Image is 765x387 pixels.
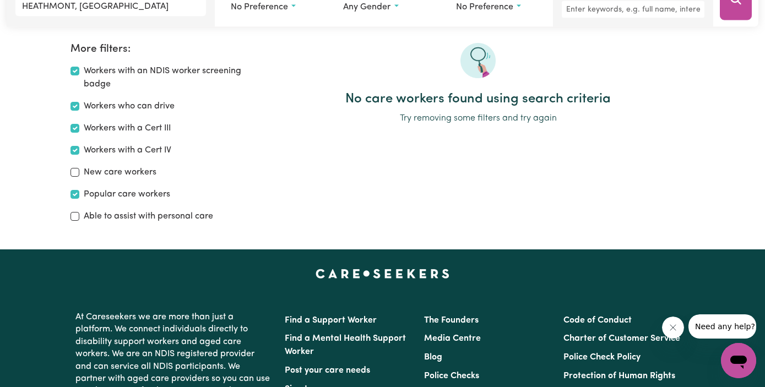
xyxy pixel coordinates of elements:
a: Find a Support Worker [285,316,377,325]
iframe: Button to launch messaging window [721,343,756,378]
a: Code of Conduct [563,316,632,325]
span: Any gender [343,3,390,12]
label: Workers who can drive [84,100,175,113]
span: No preference [231,3,288,12]
label: Workers with a Cert IV [84,144,171,157]
label: Popular care workers [84,188,170,201]
label: Able to assist with personal care [84,210,213,223]
label: Workers with a Cert III [84,122,171,135]
input: Enter keywords, e.g. full name, interests [562,1,704,18]
a: Charter of Customer Service [563,334,680,343]
a: Police Checks [424,372,479,380]
a: Protection of Human Rights [563,372,675,380]
a: Police Check Policy [563,353,641,362]
label: New care workers [84,166,156,179]
h2: No care workers found using search criteria [262,91,695,107]
iframe: Message from company [688,314,756,339]
a: Find a Mental Health Support Worker [285,334,406,356]
a: The Founders [424,316,479,325]
a: Blog [424,353,442,362]
iframe: Close message [662,317,684,339]
span: No preference [456,3,513,12]
a: Post your care needs [285,366,370,375]
p: Try removing some filters and try again [262,112,695,125]
a: Media Centre [424,334,481,343]
h2: More filters: [70,43,248,56]
label: Workers with an NDIS worker screening badge [84,64,248,91]
a: Careseekers home page [316,269,449,278]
